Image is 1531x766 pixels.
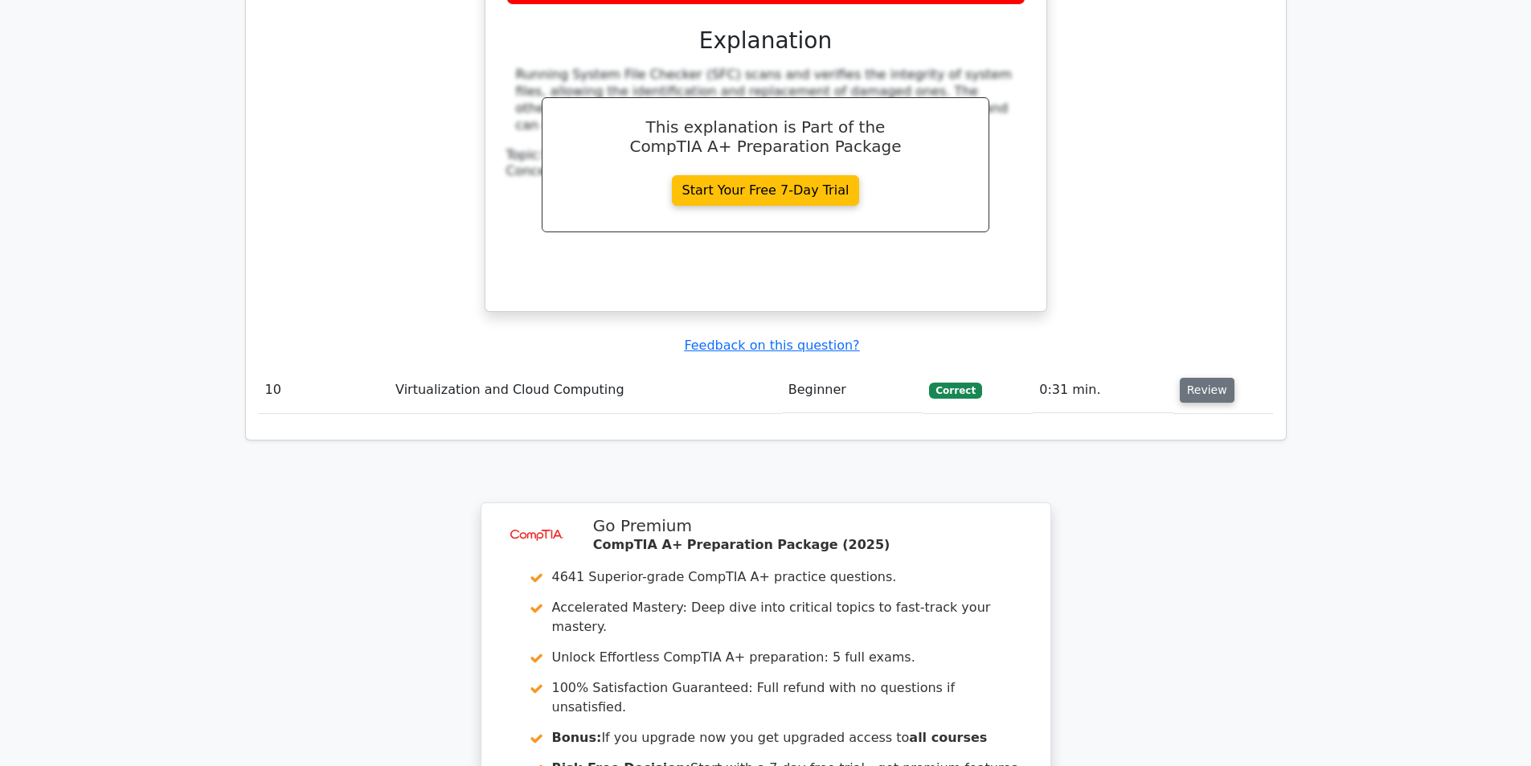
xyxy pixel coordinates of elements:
td: 10 [259,367,390,413]
div: Running System File Checker (SFC) scans and verifies the integrity of system files, allowing the ... [516,67,1016,133]
div: Concept: [506,163,1025,180]
button: Review [1180,378,1234,403]
td: 0:31 min. [1033,367,1173,413]
a: Start Your Free 7-Day Trial [672,175,860,206]
a: Feedback on this question? [684,338,859,353]
td: Beginner [782,367,923,413]
span: Correct [929,383,981,399]
td: Virtualization and Cloud Computing [389,367,782,413]
h3: Explanation [516,27,1016,55]
div: Topic: [506,147,1025,164]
